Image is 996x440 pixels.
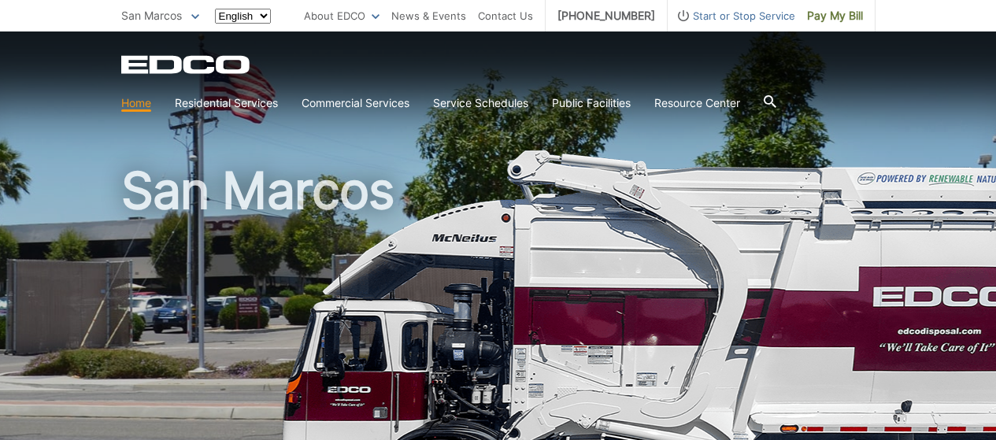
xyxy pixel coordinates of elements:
a: News & Events [391,7,466,24]
a: About EDCO [304,7,380,24]
a: Contact Us [478,7,533,24]
a: Home [121,94,151,112]
a: Commercial Services [302,94,409,112]
span: San Marcos [121,9,182,22]
a: EDCD logo. Return to the homepage. [121,55,252,74]
select: Select a language [215,9,271,24]
a: Public Facilities [552,94,631,112]
span: Pay My Bill [807,7,863,24]
a: Resource Center [654,94,740,112]
a: Residential Services [175,94,278,112]
a: Service Schedules [433,94,528,112]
